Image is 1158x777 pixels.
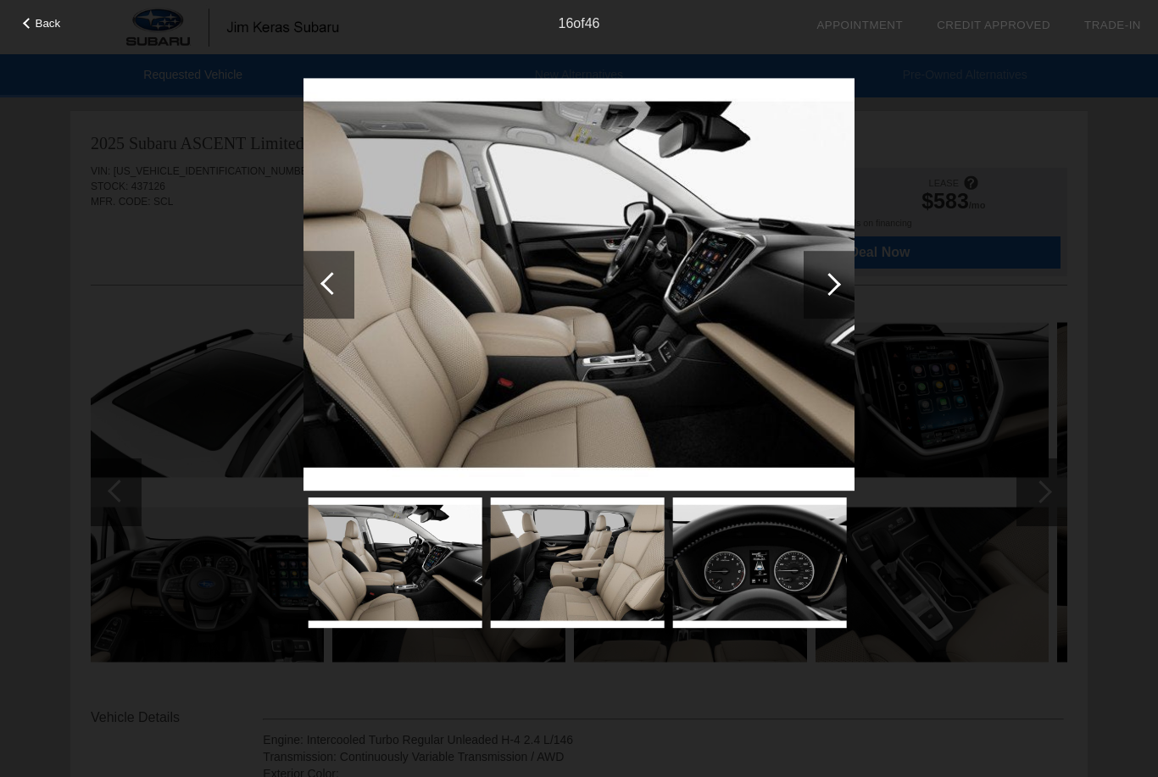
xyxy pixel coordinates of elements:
[491,497,665,628] img: 17.jpg
[585,16,600,31] span: 46
[816,19,903,31] a: Appointment
[1084,19,1141,31] a: Trade-In
[937,19,1050,31] a: Credit Approved
[303,78,855,491] img: 16.jpg
[673,497,847,628] img: 18.jpg
[559,16,574,31] span: 16
[309,497,482,628] img: 16.jpg
[36,17,61,30] span: Back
